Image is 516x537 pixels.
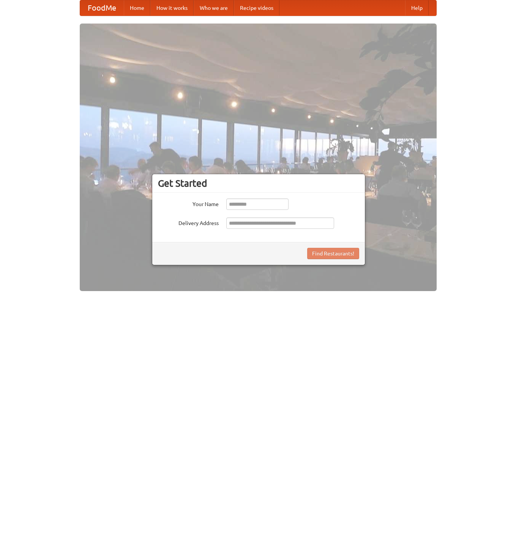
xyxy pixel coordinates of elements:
[307,248,359,259] button: Find Restaurants!
[158,178,359,189] h3: Get Started
[124,0,150,16] a: Home
[405,0,429,16] a: Help
[158,217,219,227] label: Delivery Address
[234,0,279,16] a: Recipe videos
[150,0,194,16] a: How it works
[194,0,234,16] a: Who we are
[158,198,219,208] label: Your Name
[80,0,124,16] a: FoodMe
